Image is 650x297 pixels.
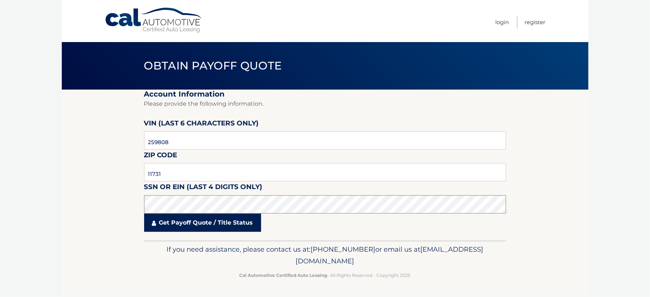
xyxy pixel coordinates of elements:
label: Zip Code [144,150,177,163]
p: - All Rights Reserved - Copyright 2025 [149,271,501,279]
strong: Cal Automotive Certified Auto Leasing [240,272,327,278]
a: Login [496,16,509,28]
label: SSN or EIN (last 4 digits only) [144,181,263,195]
span: Obtain Payoff Quote [144,59,282,72]
a: Register [525,16,546,28]
h2: Account Information [144,90,506,99]
a: Get Payoff Quote / Title Status [144,214,261,232]
p: Please provide the following information. [144,99,506,109]
p: If you need assistance, please contact us at: or email us at [149,244,501,267]
span: [PHONE_NUMBER] [311,245,376,253]
label: VIN (last 6 characters only) [144,118,259,131]
a: Cal Automotive [105,7,203,33]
